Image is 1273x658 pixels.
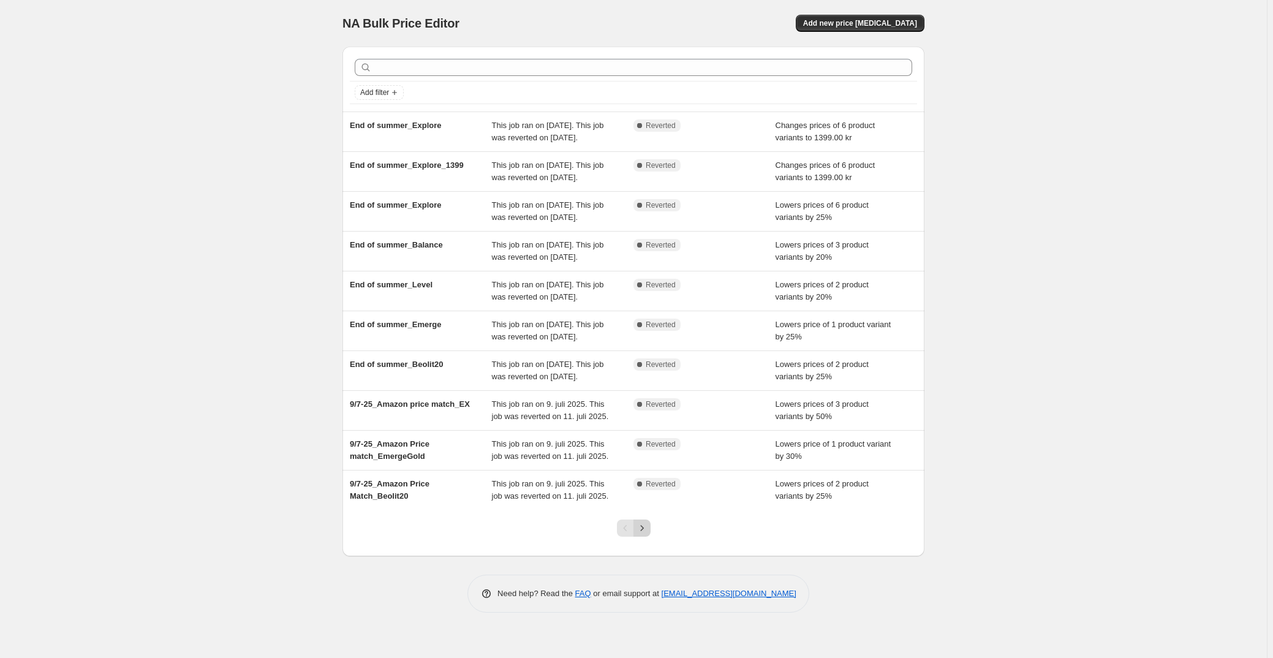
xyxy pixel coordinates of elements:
[776,161,875,182] span: Changes prices of 6 product variants to 1399.00 kr
[662,589,796,598] a: [EMAIL_ADDRESS][DOMAIN_NAME]
[776,200,869,222] span: Lowers prices of 6 product variants by 25%
[492,200,604,222] span: This job ran on [DATE]. This job was reverted on [DATE].
[776,439,891,461] span: Lowers price of 1 product variant by 30%
[492,240,604,262] span: This job ran on [DATE]. This job was reverted on [DATE].
[360,88,389,97] span: Add filter
[646,479,676,489] span: Reverted
[633,520,651,537] button: Next
[492,399,609,421] span: This job ran on 9. juli 2025. This job was reverted on 11. juli 2025.
[646,280,676,290] span: Reverted
[776,479,869,501] span: Lowers prices of 2 product variants by 25%
[497,589,575,598] span: Need help? Read the
[492,320,604,341] span: This job ran on [DATE]. This job was reverted on [DATE].
[342,17,459,30] span: NA Bulk Price Editor
[776,121,875,142] span: Changes prices of 6 product variants to 1399.00 kr
[646,200,676,210] span: Reverted
[350,240,443,249] span: End of summer_Balance
[776,240,869,262] span: Lowers prices of 3 product variants by 20%
[350,479,429,501] span: 9/7-25_Amazon Price Match_Beolit20
[492,121,604,142] span: This job ran on [DATE]. This job was reverted on [DATE].
[776,280,869,301] span: Lowers prices of 2 product variants by 20%
[646,240,676,250] span: Reverted
[492,161,604,182] span: This job ran on [DATE]. This job was reverted on [DATE].
[646,399,676,409] span: Reverted
[350,320,442,329] span: End of summer_Emerge
[575,589,591,598] a: FAQ
[350,121,442,130] span: End of summer_Explore
[492,280,604,301] span: This job ran on [DATE]. This job was reverted on [DATE].
[646,439,676,449] span: Reverted
[350,399,470,409] span: 9/7-25_Amazon price match_EX
[776,320,891,341] span: Lowers price of 1 product variant by 25%
[350,439,429,461] span: 9/7-25_Amazon Price match_EmergeGold
[646,161,676,170] span: Reverted
[591,589,662,598] span: or email support at
[776,360,869,381] span: Lowers prices of 2 product variants by 25%
[350,280,433,289] span: End of summer_Level
[492,439,609,461] span: This job ran on 9. juli 2025. This job was reverted on 11. juli 2025.
[350,200,442,210] span: End of summer_Explore
[350,360,443,369] span: End of summer_Beolit20
[492,479,609,501] span: This job ran on 9. juli 2025. This job was reverted on 11. juli 2025.
[776,399,869,421] span: Lowers prices of 3 product variants by 50%
[355,85,404,100] button: Add filter
[646,360,676,369] span: Reverted
[646,121,676,130] span: Reverted
[796,15,924,32] button: Add new price [MEDICAL_DATA]
[646,320,676,330] span: Reverted
[803,18,917,28] span: Add new price [MEDICAL_DATA]
[492,360,604,381] span: This job ran on [DATE]. This job was reverted on [DATE].
[617,520,651,537] nav: Pagination
[350,161,464,170] span: End of summer_Explore_1399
